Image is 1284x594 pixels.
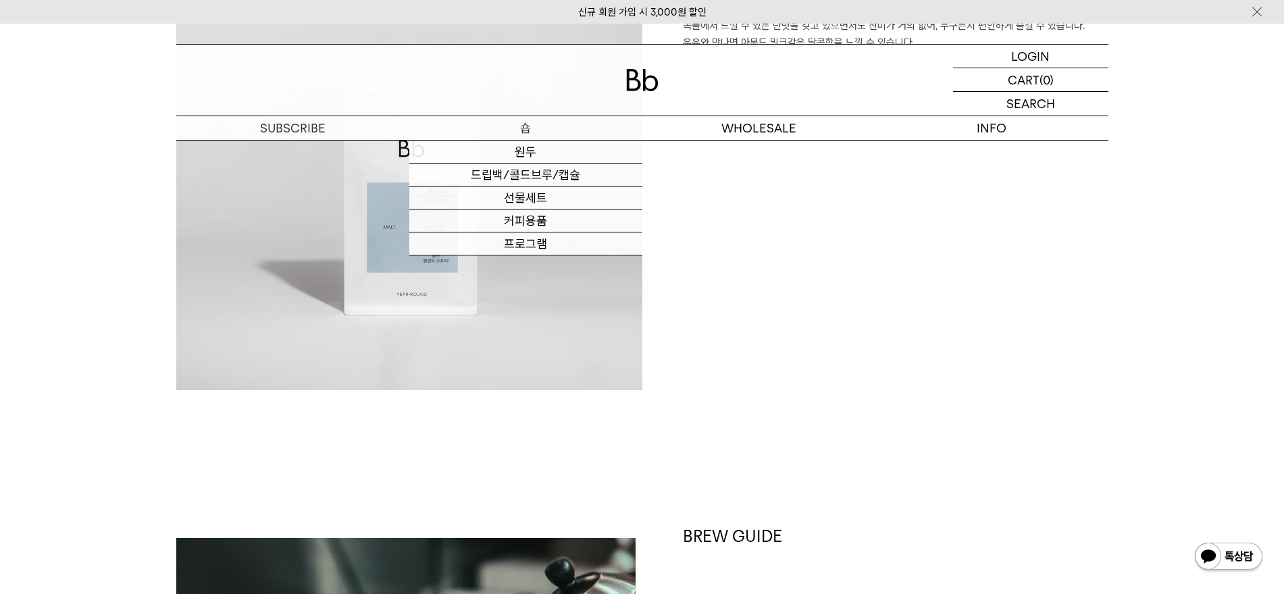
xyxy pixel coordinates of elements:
a: 커피용품 [409,209,642,232]
p: LOGIN [1011,45,1050,68]
img: 카카오톡 채널 1:1 채팅 버튼 [1193,541,1264,574]
p: INFO [875,116,1108,140]
a: 신규 회원 가입 시 3,000원 할인 [578,6,707,18]
a: SUBSCRIBE [176,116,409,140]
a: 선물세트 [409,187,642,209]
a: CART (0) [953,68,1108,92]
p: WHOLESALE [642,116,875,140]
p: CART [1008,68,1039,91]
a: 숍 [409,116,642,140]
a: 프로그램 [409,232,642,255]
a: 원두 [409,141,642,164]
p: (0) [1039,68,1054,91]
a: 드립백/콜드브루/캡슐 [409,164,642,187]
img: 로고 [626,69,659,91]
p: SEARCH [1006,92,1055,116]
a: LOGIN [953,45,1108,68]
